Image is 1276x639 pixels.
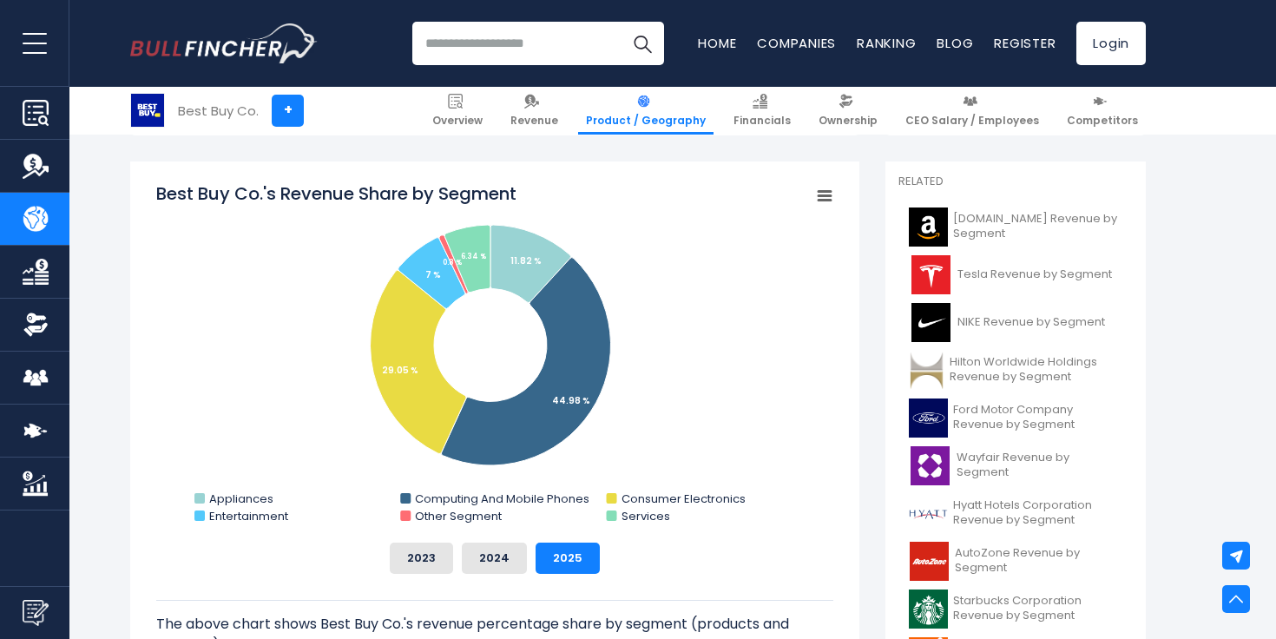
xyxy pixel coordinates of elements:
span: Competitors [1067,114,1138,128]
tspan: 0.8 % [443,258,462,267]
a: Revenue [503,87,566,135]
button: 2023 [390,543,453,574]
a: Blog [937,34,973,52]
img: BBY logo [131,94,164,127]
tspan: 44.98 % [552,394,590,407]
span: Overview [432,114,483,128]
text: Other Segment [415,508,502,524]
img: HLT logo [909,351,944,390]
a: Tesla Revenue by Segment [898,251,1133,299]
button: 2024 [462,543,527,574]
a: Register [994,34,1056,52]
span: Tesla Revenue by Segment [957,267,1112,282]
text: Consumer Electronics [622,491,746,507]
a: CEO Salary / Employees [898,87,1047,135]
a: [DOMAIN_NAME] Revenue by Segment [898,203,1133,251]
span: Ownership [819,114,878,128]
img: AZO logo [909,542,950,581]
a: Competitors [1059,87,1146,135]
span: Product / Geography [586,114,706,128]
a: Product / Geography [578,87,714,135]
span: AutoZone Revenue by Segment [955,546,1122,576]
img: H logo [909,494,948,533]
a: Home [698,34,736,52]
a: Financials [726,87,799,135]
a: Starbucks Corporation Revenue by Segment [898,585,1133,633]
p: Related [898,175,1133,189]
img: AMZN logo [909,208,948,247]
img: Ownership [23,312,49,338]
a: Ranking [857,34,916,52]
tspan: 7 % [425,268,441,281]
span: Hyatt Hotels Corporation Revenue by Segment [953,498,1122,528]
a: AutoZone Revenue by Segment [898,537,1133,585]
text: Services [622,508,670,524]
tspan: 11.82 % [510,254,542,267]
a: Ford Motor Company Revenue by Segment [898,394,1133,442]
text: Entertainment [209,508,288,524]
a: Overview [424,87,490,135]
span: Financials [733,114,791,128]
a: Hyatt Hotels Corporation Revenue by Segment [898,490,1133,537]
text: Computing And Mobile Phones [415,491,589,507]
text: Appliances [209,491,273,507]
a: + [272,95,304,127]
a: NIKE Revenue by Segment [898,299,1133,346]
a: Login [1076,22,1146,65]
span: Wayfair Revenue by Segment [957,451,1122,480]
img: TSLA logo [909,255,952,294]
span: Ford Motor Company Revenue by Segment [953,403,1122,432]
tspan: Best Buy Co.'s Revenue Share by Segment [156,181,516,206]
a: Wayfair Revenue by Segment [898,442,1133,490]
span: CEO Salary / Employees [905,114,1039,128]
a: Hilton Worldwide Holdings Revenue by Segment [898,346,1133,394]
tspan: 6.34 % [461,252,486,261]
img: F logo [909,399,948,438]
img: Bullfincher logo [130,23,318,63]
svg: Best Buy Co.'s Revenue Share by Segment [156,181,833,529]
span: Revenue [510,114,558,128]
tspan: 29.05 % [382,364,418,377]
img: NKE logo [909,303,952,342]
a: Go to homepage [130,23,317,63]
a: Ownership [811,87,885,135]
span: Starbucks Corporation Revenue by Segment [953,594,1122,623]
button: 2025 [536,543,600,574]
span: [DOMAIN_NAME] Revenue by Segment [953,212,1122,241]
div: Best Buy Co. [178,101,259,121]
img: W logo [909,446,951,485]
a: Companies [757,34,836,52]
img: SBUX logo [909,590,948,629]
button: Search [621,22,664,65]
span: NIKE Revenue by Segment [957,315,1105,330]
span: Hilton Worldwide Holdings Revenue by Segment [950,355,1122,385]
